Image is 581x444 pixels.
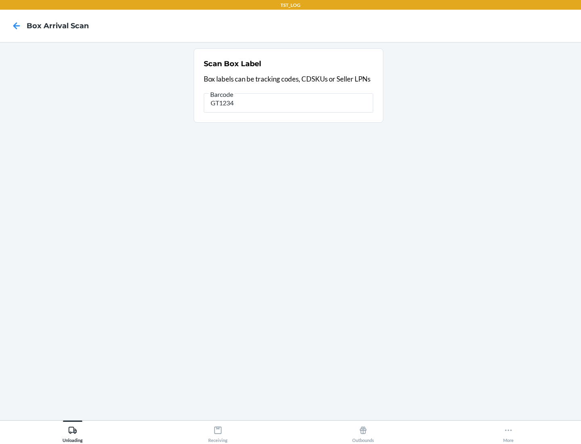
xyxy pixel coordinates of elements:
[145,421,290,443] button: Receiving
[436,421,581,443] button: More
[208,423,228,443] div: Receiving
[209,90,234,98] span: Barcode
[27,21,89,31] h4: Box Arrival Scan
[280,2,301,9] p: TST_LOG
[204,93,373,113] input: Barcode
[503,423,514,443] div: More
[204,74,373,84] p: Box labels can be tracking codes, CDSKUs or Seller LPNs
[204,59,261,69] h2: Scan Box Label
[290,421,436,443] button: Outbounds
[352,423,374,443] div: Outbounds
[63,423,83,443] div: Unloading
